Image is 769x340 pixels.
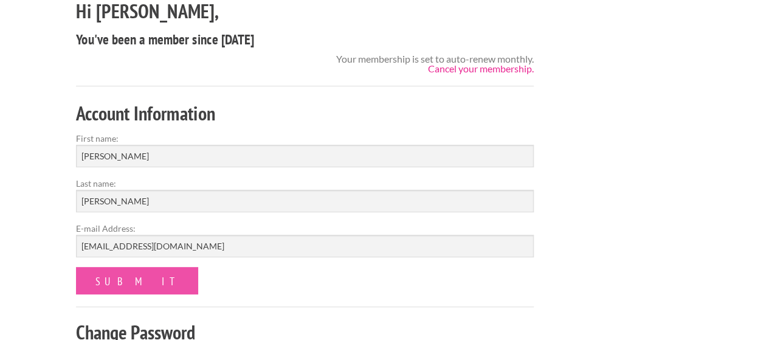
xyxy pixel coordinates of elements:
a: Cancel your membership. [428,63,534,74]
label: First name: [76,132,534,145]
label: E-mail Address: [76,222,534,235]
div: Your membership is set to auto-renew monthly. [336,54,534,74]
h4: You've been a member since [DATE] [76,30,534,49]
h2: Account Information [76,100,534,127]
label: Last name: [76,177,534,190]
input: Submit [76,267,198,294]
